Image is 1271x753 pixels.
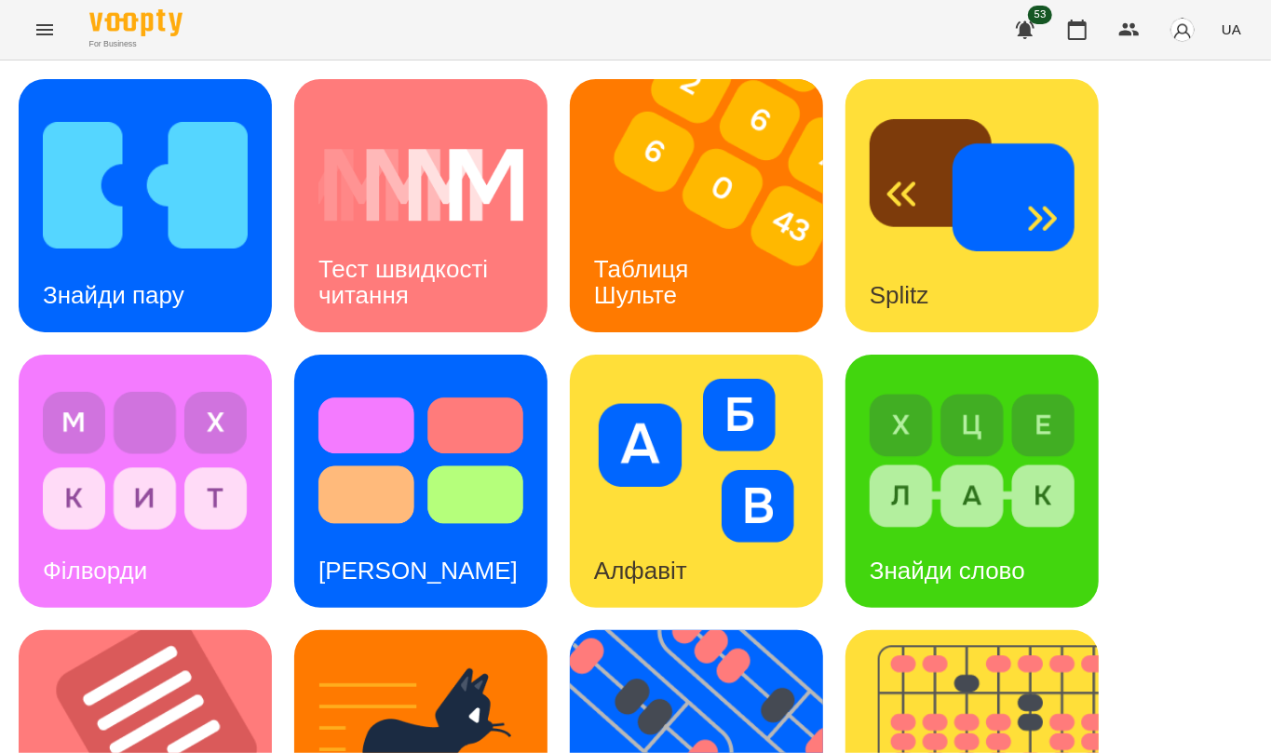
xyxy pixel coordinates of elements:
a: Знайди паруЗнайди пару [19,79,272,332]
h3: Знайди слово [870,557,1025,585]
img: Splitz [870,103,1075,267]
img: Тест Струпа [318,379,523,543]
h3: Знайди пару [43,281,184,309]
a: Знайди словоЗнайди слово [845,355,1099,608]
h3: Алфавіт [594,557,687,585]
img: Таблиця Шульте [570,79,846,332]
span: For Business [89,38,183,50]
button: UA [1214,12,1249,47]
img: Тест швидкості читання [318,103,523,267]
h3: Splitz [870,281,929,309]
a: АлфавітАлфавіт [570,355,823,608]
img: Знайди слово [870,379,1075,543]
h3: [PERSON_NAME] [318,557,518,585]
button: Menu [22,7,67,52]
img: Voopty Logo [89,9,183,36]
a: Тест швидкості читанняТест швидкості читання [294,79,548,332]
span: UA [1222,20,1241,39]
h3: Тест швидкості читання [318,255,494,308]
a: SplitzSplitz [845,79,1099,332]
a: Таблиця ШультеТаблиця Шульте [570,79,823,332]
img: Алфавіт [594,379,799,543]
span: 53 [1028,6,1052,24]
h3: Таблиця Шульте [594,255,696,308]
a: Тест Струпа[PERSON_NAME] [294,355,548,608]
h3: Філворди [43,557,147,585]
img: avatar_s.png [1170,17,1196,43]
img: Знайди пару [43,103,248,267]
a: ФілвордиФілворди [19,355,272,608]
img: Філворди [43,379,248,543]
